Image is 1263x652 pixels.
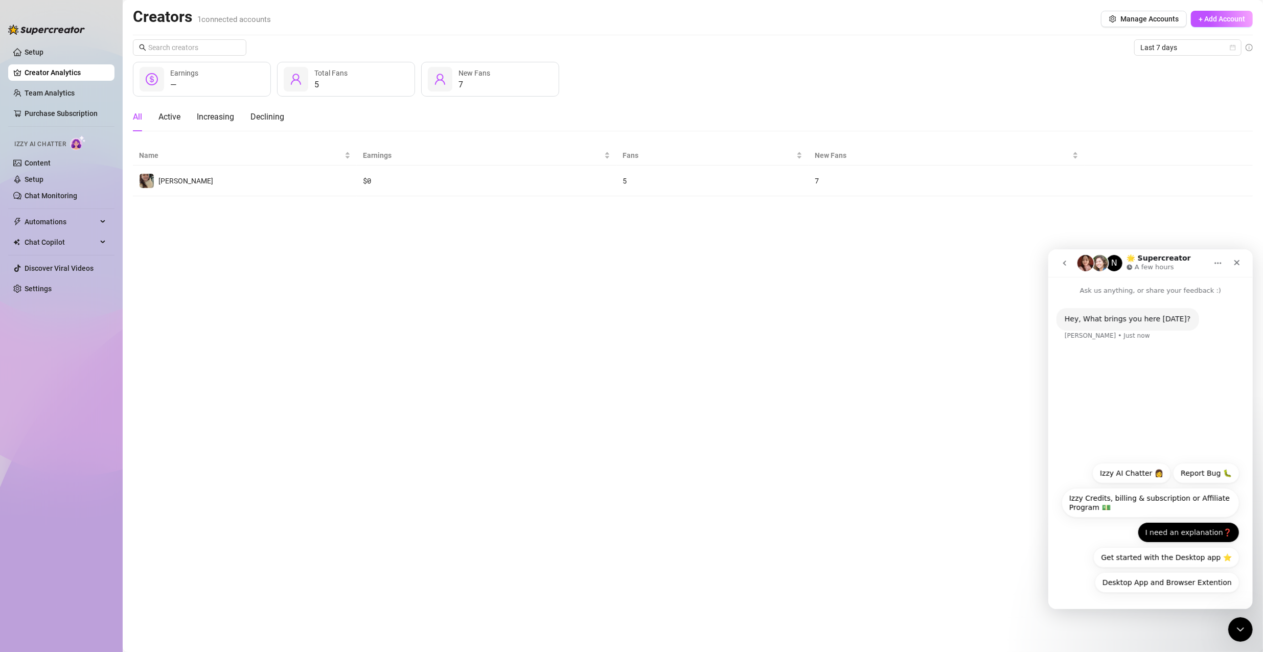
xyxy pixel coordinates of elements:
span: Earnings [170,69,198,77]
div: 5 [314,79,348,91]
a: Setup [25,175,43,183]
span: Total Fans [314,69,348,77]
div: 7 [458,79,490,91]
div: — [170,79,198,91]
a: Team Analytics [25,89,75,97]
span: Earnings [363,150,602,161]
span: Automations [25,214,97,230]
div: 7 [815,175,1078,187]
a: Settings [25,285,52,293]
div: All [133,111,142,123]
iframe: Intercom live chat [1228,617,1253,642]
span: thunderbolt [13,218,21,226]
span: Name [139,150,342,161]
span: info-circle [1246,44,1253,51]
div: Increasing [197,111,234,123]
div: $ 0 [363,175,610,187]
img: AI Chatter [70,135,86,150]
span: Last 7 days [1140,40,1235,55]
a: Chat Monitoring [25,192,77,200]
span: search [139,44,146,51]
img: logo-BBDzfeDw.svg [8,25,85,35]
th: Name [133,146,357,166]
div: 5 [623,175,802,187]
span: Izzy AI Chatter [14,139,66,149]
span: Manage Accounts [1120,15,1179,23]
img: Chat Copilot [13,239,20,246]
button: Manage Accounts [1101,11,1187,27]
span: New Fans [815,150,1070,161]
th: Fans [616,146,809,166]
div: Active [158,111,180,123]
button: + Add Account [1191,11,1253,27]
a: Content [25,159,51,167]
th: New Fans [809,146,1085,166]
input: Search creators [148,42,232,53]
img: Luz [140,174,154,188]
a: Purchase Subscription [25,105,106,122]
a: Creator Analytics [25,64,106,81]
span: [PERSON_NAME] [158,177,213,185]
h2: Creators [133,7,271,27]
span: New Fans [458,69,490,77]
span: Chat Copilot [25,234,97,250]
th: Earnings [357,146,616,166]
span: + Add Account [1199,15,1245,23]
a: Discover Viral Videos [25,264,94,272]
span: 1 connected accounts [197,15,271,24]
span: calendar [1230,44,1236,51]
span: user [290,73,302,85]
div: Declining [250,111,284,123]
span: Fans [623,150,794,161]
iframe: Intercom live chat [1048,249,1253,609]
span: user [434,73,446,85]
span: dollar-circle [146,73,158,85]
a: Setup [25,48,43,56]
span: setting [1109,15,1116,22]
